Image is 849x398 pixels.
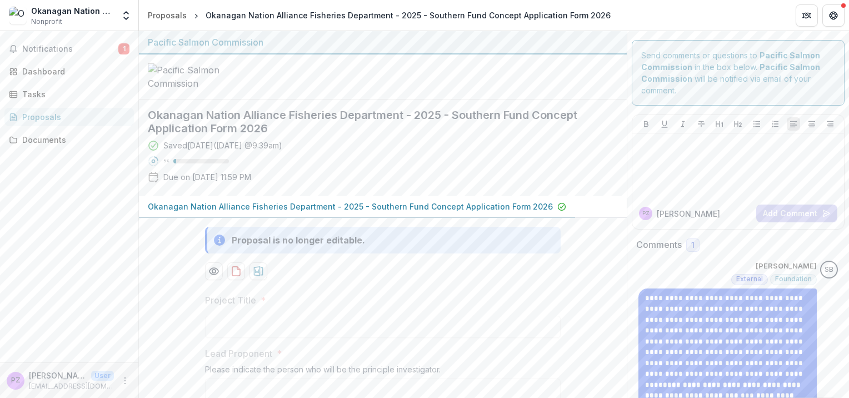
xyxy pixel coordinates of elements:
[11,377,21,384] div: Patrick Zubick
[823,117,837,131] button: Align Right
[4,40,134,58] button: Notifications1
[640,117,653,131] button: Bold
[148,63,259,90] img: Pacific Salmon Commission
[787,117,800,131] button: Align Left
[205,293,256,307] p: Project Title
[31,5,114,17] div: Okanagan Nation Alliance Fisheries Department
[143,7,615,23] nav: breadcrumb
[148,201,553,212] p: Okanagan Nation Alliance Fisheries Department - 2025 - Southern Fund Concept Application Form 2026
[249,262,267,280] button: download-proposal
[22,134,125,146] div: Documents
[796,4,818,27] button: Partners
[232,233,365,247] div: Proposal is no longer editable.
[658,117,671,131] button: Underline
[822,4,845,27] button: Get Help
[148,9,187,21] div: Proposals
[825,266,833,273] div: Sascha Bendt
[768,117,782,131] button: Ordered List
[227,262,245,280] button: download-proposal
[205,365,561,379] div: Please indicate the person who will be the principle investigator.
[91,371,114,381] p: User
[756,205,837,222] button: Add Comment
[731,117,745,131] button: Heading 2
[205,262,223,280] button: Preview 6451c8f3-212a-411b-a006-d89a8ccdedd2-0.pdf
[163,171,251,183] p: Due on [DATE] 11:59 PM
[4,62,134,81] a: Dashboard
[22,66,125,77] div: Dashboard
[163,157,169,165] p: 5 %
[736,275,763,283] span: External
[642,211,650,216] div: Patrick Zubick
[4,108,134,126] a: Proposals
[657,208,720,220] p: [PERSON_NAME]
[691,241,695,250] span: 1
[676,117,690,131] button: Italicize
[713,117,726,131] button: Heading 1
[148,36,618,49] div: Pacific Salmon Commission
[695,117,708,131] button: Strike
[4,85,134,103] a: Tasks
[163,140,282,151] div: Saved [DATE] ( [DATE] @ 9:39am )
[22,44,118,54] span: Notifications
[205,347,272,360] p: Lead Proponent
[750,117,763,131] button: Bullet List
[22,111,125,123] div: Proposals
[148,108,600,135] h2: Okanagan Nation Alliance Fisheries Department - 2025 - Southern Fund Concept Application Form 2026
[29,381,114,391] p: [EMAIL_ADDRESS][DOMAIN_NAME]
[4,131,134,149] a: Documents
[805,117,818,131] button: Align Center
[632,40,845,106] div: Send comments or questions to in the box below. will be notified via email of your comment.
[756,261,817,272] p: [PERSON_NAME]
[29,370,87,381] p: [PERSON_NAME]
[118,4,134,27] button: Open entity switcher
[775,275,812,283] span: Foundation
[143,7,191,23] a: Proposals
[22,88,125,100] div: Tasks
[9,7,27,24] img: Okanagan Nation Alliance Fisheries Department
[636,240,682,250] h2: Comments
[118,374,132,387] button: More
[206,9,611,21] div: Okanagan Nation Alliance Fisheries Department - 2025 - Southern Fund Concept Application Form 2026
[118,43,129,54] span: 1
[31,17,62,27] span: Nonprofit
